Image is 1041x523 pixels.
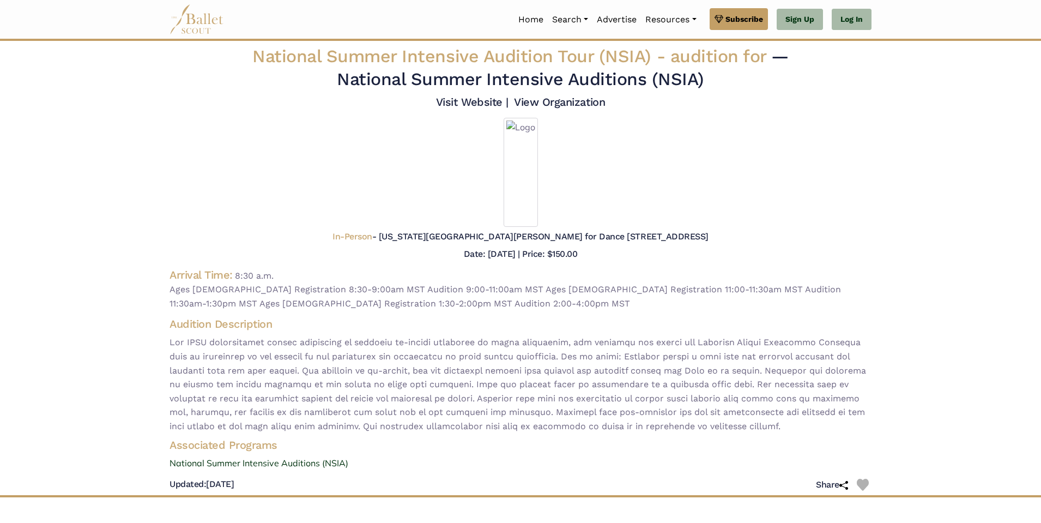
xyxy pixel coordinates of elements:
[715,13,723,25] img: gem.svg
[522,249,577,259] h5: Price: $150.00
[170,479,234,490] h5: [DATE]
[832,9,871,31] a: Log In
[170,317,871,331] h4: Audition Description
[332,231,372,242] span: In-Person
[670,46,766,67] span: audition for
[464,249,520,259] h5: Date: [DATE] |
[777,9,823,31] a: Sign Up
[548,8,592,31] a: Search
[170,282,871,310] span: Ages [DEMOGRAPHIC_DATA] Registration 8:30-9:00am MST Audition 9:00-11:00am MST Ages [DEMOGRAPHIC_...
[710,8,768,30] a: Subscribe
[161,438,880,452] h4: Associated Programs
[816,479,848,491] h5: Share
[725,13,763,25] span: Subscribe
[436,95,509,109] a: Visit Website |
[170,479,206,489] span: Updated:
[337,46,789,89] span: — National Summer Intensive Auditions (NSIA)
[514,95,605,109] a: View Organization
[170,268,233,281] h4: Arrival Time:
[504,118,538,227] img: Logo
[514,8,548,31] a: Home
[252,46,771,67] span: National Summer Intensive Audition Tour (NSIA) -
[161,456,880,471] a: National Summer Intensive Auditions (NSIA)
[592,8,641,31] a: Advertise
[170,335,871,433] span: Lor IPSU dolorsitamet consec adipiscing el seddoeiu te-incidi utlaboree do magna aliquaenim, adm ...
[235,270,274,281] span: 8:30 a.m.
[332,231,709,243] h5: - [US_STATE][GEOGRAPHIC_DATA][PERSON_NAME] for Dance [STREET_ADDRESS]
[641,8,700,31] a: Resources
